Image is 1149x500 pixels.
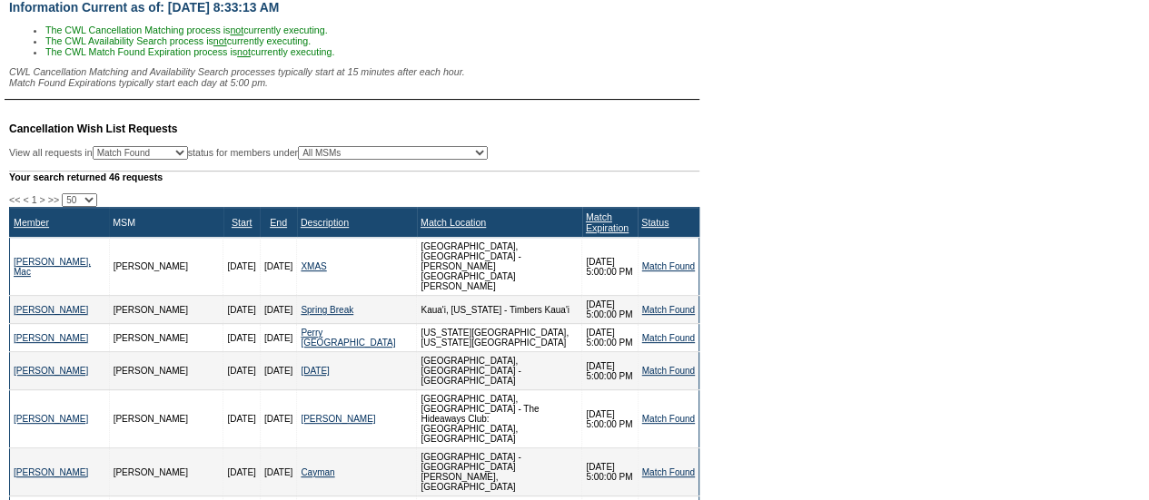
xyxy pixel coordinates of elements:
[582,448,638,496] td: [DATE] 5:00:00 PM
[301,217,349,228] a: Description
[223,238,260,296] td: [DATE]
[641,217,669,228] a: Status
[417,296,582,324] td: Kaua'i, [US_STATE] - Timbers Kaua'i
[109,324,223,352] td: [PERSON_NAME]
[109,448,223,496] td: [PERSON_NAME]
[14,333,88,343] a: [PERSON_NAME]
[417,238,582,296] td: [GEOGRAPHIC_DATA], [GEOGRAPHIC_DATA] - [PERSON_NAME][GEOGRAPHIC_DATA][PERSON_NAME]
[417,448,582,496] td: [GEOGRAPHIC_DATA] - [GEOGRAPHIC_DATA][PERSON_NAME], [GEOGRAPHIC_DATA]
[642,261,695,271] a: Match Found
[582,352,638,390] td: [DATE] 5:00:00 PM
[109,352,223,390] td: [PERSON_NAME]
[237,46,251,57] u: not
[48,194,59,205] span: >>
[45,46,334,57] span: The CWL Match Found Expiration process is currently executing.
[301,414,375,424] a: [PERSON_NAME]
[642,366,695,376] a: Match Found
[9,146,488,160] div: View all requests in status for members under
[260,238,296,296] td: [DATE]
[223,390,260,448] td: [DATE]
[642,414,695,424] a: Match Found
[301,328,395,348] a: Perry [GEOGRAPHIC_DATA]
[260,448,296,496] td: [DATE]
[301,366,329,376] a: [DATE]
[223,448,260,496] td: [DATE]
[223,296,260,324] td: [DATE]
[301,467,334,477] a: Cayman
[586,211,629,233] a: Match Expiration
[582,324,638,352] td: [DATE] 5:00:00 PM
[230,25,243,35] u: not
[642,333,695,343] a: Match Found
[232,217,253,228] a: Start
[582,296,638,324] td: [DATE] 5:00:00 PM
[9,194,20,205] span: <<
[213,35,227,46] u: not
[260,324,296,352] td: [DATE]
[582,238,638,296] td: [DATE] 5:00:00 PM
[109,390,223,448] td: [PERSON_NAME]
[32,194,37,205] span: 1
[9,66,699,88] div: CWL Cancellation Matching and Availability Search processes typically start at 15 minutes after e...
[223,324,260,352] td: [DATE]
[417,324,582,352] td: [US_STATE][GEOGRAPHIC_DATA], [US_STATE][GEOGRAPHIC_DATA]
[14,217,49,228] a: Member
[113,217,135,228] a: MSM
[14,305,88,315] a: [PERSON_NAME]
[270,217,287,228] a: End
[23,194,28,205] span: <
[9,171,699,182] div: Your search returned 46 requests
[14,414,88,424] a: [PERSON_NAME]
[223,352,260,390] td: [DATE]
[301,305,353,315] a: Spring Break
[642,467,695,477] a: Match Found
[14,467,88,477] a: [PERSON_NAME]
[260,390,296,448] td: [DATE]
[260,296,296,324] td: [DATE]
[417,390,582,448] td: [GEOGRAPHIC_DATA], [GEOGRAPHIC_DATA] - The Hideaways Club: [GEOGRAPHIC_DATA], [GEOGRAPHIC_DATA]
[109,296,223,324] td: [PERSON_NAME]
[417,352,582,390] td: [GEOGRAPHIC_DATA], [GEOGRAPHIC_DATA] - [GEOGRAPHIC_DATA]
[45,35,311,46] span: The CWL Availability Search process is currently executing.
[109,238,223,296] td: [PERSON_NAME]
[40,194,45,205] span: >
[642,305,695,315] a: Match Found
[14,257,91,277] a: [PERSON_NAME], Mac
[45,25,328,35] span: The CWL Cancellation Matching process is currently executing.
[9,123,177,135] span: Cancellation Wish List Requests
[260,352,296,390] td: [DATE]
[582,390,638,448] td: [DATE] 5:00:00 PM
[301,261,326,271] a: XMAS
[14,366,88,376] a: [PERSON_NAME]
[421,217,486,228] a: Match Location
